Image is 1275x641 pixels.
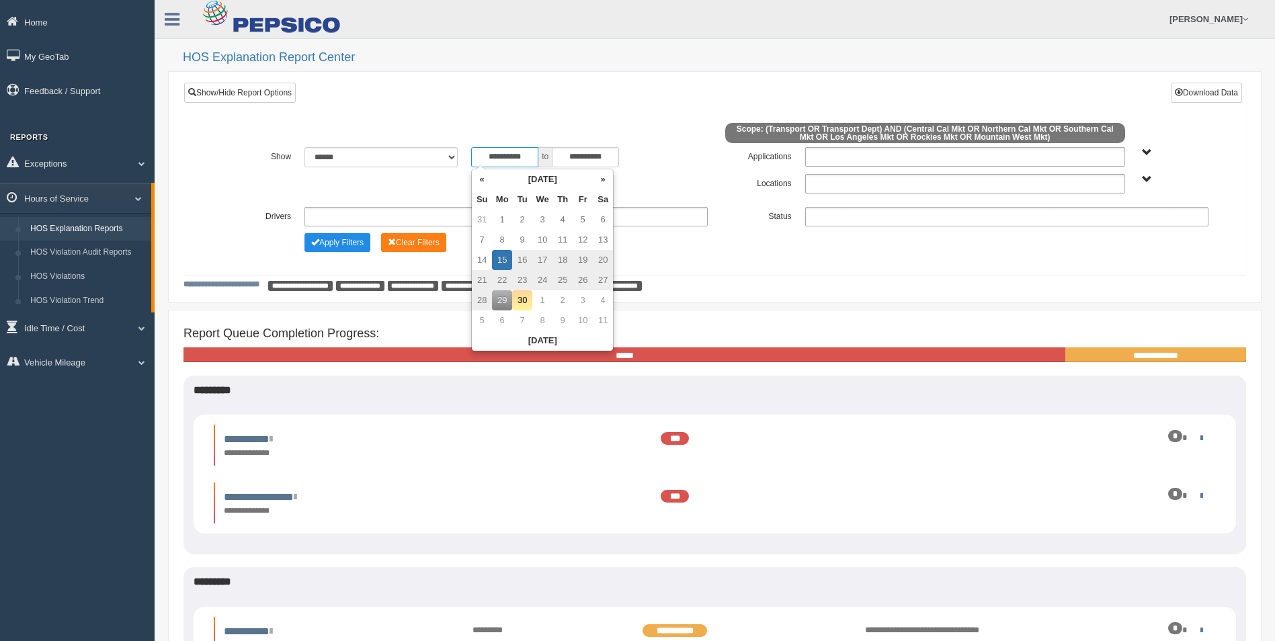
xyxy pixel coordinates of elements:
td: 2 [512,210,532,230]
td: 29 [492,290,512,310]
td: 24 [532,270,552,290]
label: Status [714,207,798,223]
td: 14 [472,250,492,270]
td: 23 [512,270,532,290]
td: 28 [472,290,492,310]
td: 17 [532,250,552,270]
h2: HOS Explanation Report Center [183,51,1262,65]
td: 20 [593,250,613,270]
button: Change Filter Options [304,233,370,252]
th: [DATE] [472,331,613,351]
td: 30 [512,290,532,310]
th: Tu [512,189,532,210]
td: 31 [472,210,492,230]
th: Sa [593,189,613,210]
td: 8 [492,230,512,250]
label: Drivers [214,207,298,223]
td: 27 [593,270,613,290]
td: 5 [573,210,593,230]
button: Change Filter Options [381,233,446,252]
a: HOS Explanation Reports [24,217,151,241]
td: 16 [512,250,532,270]
td: 2 [552,290,573,310]
button: Download Data [1171,83,1242,103]
span: Scope: (Transport OR Transport Dept) AND (Central Cal Mkt OR Northern Cal Mkt OR Southern Cal Mkt... [725,123,1125,143]
td: 13 [593,230,613,250]
th: » [593,169,613,189]
th: Th [552,189,573,210]
td: 1 [532,290,552,310]
li: Expand [214,425,1216,466]
label: Locations [715,174,798,190]
span: to [538,147,552,167]
th: We [532,189,552,210]
td: 25 [552,270,573,290]
th: « [472,169,492,189]
td: 18 [552,250,573,270]
a: HOS Violations [24,265,151,289]
td: 11 [593,310,613,331]
th: Su [472,189,492,210]
td: 10 [573,310,593,331]
td: 8 [532,310,552,331]
td: 11 [552,230,573,250]
th: Fr [573,189,593,210]
td: 7 [512,310,532,331]
td: 19 [573,250,593,270]
th: [DATE] [492,169,593,189]
li: Expand [214,482,1216,523]
td: 6 [492,310,512,331]
td: 15 [492,250,512,270]
label: Applications [714,147,798,163]
td: 26 [573,270,593,290]
a: Show/Hide Report Options [184,83,296,103]
a: HOS Violation Trend [24,289,151,313]
td: 7 [472,230,492,250]
td: 21 [472,270,492,290]
td: 12 [573,230,593,250]
td: 3 [573,290,593,310]
td: 10 [532,230,552,250]
td: 4 [593,290,613,310]
td: 9 [512,230,532,250]
td: 1 [492,210,512,230]
td: 6 [593,210,613,230]
td: 22 [492,270,512,290]
td: 9 [552,310,573,331]
td: 5 [472,310,492,331]
a: HOS Violation Audit Reports [24,241,151,265]
th: Mo [492,189,512,210]
td: 4 [552,210,573,230]
label: Show [214,147,298,163]
h4: Report Queue Completion Progress: [183,327,1246,341]
td: 3 [532,210,552,230]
